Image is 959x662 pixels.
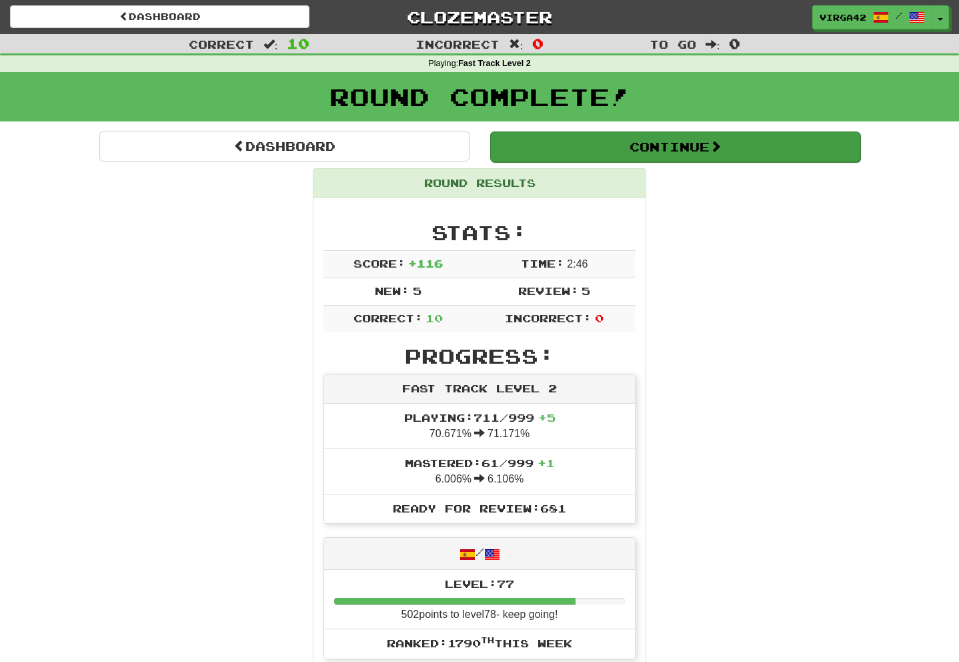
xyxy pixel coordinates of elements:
div: Fast Track Level 2 [324,374,635,404]
span: Correct [189,37,254,51]
span: 5 [413,284,421,297]
span: Incorrect: [505,312,592,324]
div: / [324,538,635,569]
span: 10 [425,312,443,324]
li: 6.006% 6.106% [324,448,635,494]
span: + 5 [538,411,556,424]
span: Ranked: 1790 this week [387,637,572,649]
strong: Fast Track Level 2 [458,59,531,68]
span: 10 [287,35,309,51]
div: Round Results [313,169,646,198]
span: : [263,39,278,50]
span: New: [375,284,409,297]
span: Correct: [353,312,423,324]
h2: Progress: [323,345,636,367]
span: Incorrect [415,37,500,51]
span: Score: [353,257,405,270]
button: Continue [490,131,860,162]
span: 2 : 46 [567,258,588,270]
span: Mastered: 61 / 999 [405,456,555,469]
li: 70.671% 71.171% [324,404,635,449]
li: 502 points to level 78 - keep going! [324,570,635,630]
a: Virga42 / [812,5,932,29]
span: Ready for Review: 681 [393,502,566,515]
a: Dashboard [10,5,309,28]
span: Time: [521,257,564,270]
span: Playing: 711 / 999 [404,411,556,424]
span: 0 [595,312,604,324]
span: To go [650,37,696,51]
span: + 116 [408,257,443,270]
span: Virga42 [820,11,866,23]
span: : [509,39,524,50]
h2: Stats: [323,222,636,244]
h1: Round Complete! [5,83,954,110]
span: + 1 [538,456,555,469]
span: 5 [582,284,590,297]
span: / [896,11,902,20]
a: Dashboard [99,131,469,161]
span: 0 [532,35,544,51]
span: Level: 77 [445,577,514,590]
span: : [706,39,720,50]
sup: th [481,635,494,645]
span: 0 [729,35,740,51]
a: Clozemaster [329,5,629,29]
span: Review: [518,284,579,297]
